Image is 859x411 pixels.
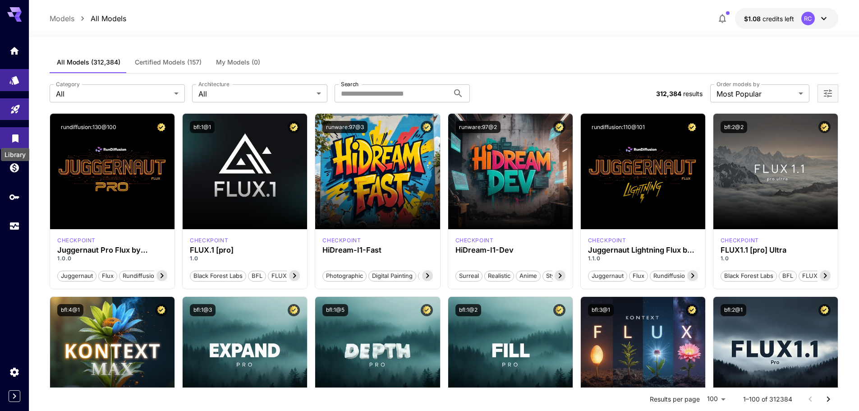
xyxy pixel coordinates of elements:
button: Expand sidebar [9,390,20,402]
span: flux [99,272,117,281]
a: Models [50,13,74,24]
button: Black Forest Labs [190,270,246,282]
div: Playground [10,101,21,112]
span: results [683,90,703,97]
div: FLUX.1 D [588,236,626,245]
button: Certified Model – Vetted for best performance and includes a commercial license. [155,304,167,316]
span: Cinematic [418,272,452,281]
span: Realistic [485,272,514,281]
span: rundiffusion [650,272,692,281]
div: Settings [9,366,20,378]
button: Surreal [455,270,482,282]
button: rundiffusion [119,270,161,282]
label: Architecture [198,80,229,88]
p: 1.1.0 [588,254,698,263]
button: Certified Model – Vetted for best performance and includes a commercial license. [421,121,433,133]
button: Digital Painting [368,270,416,282]
p: checkpoint [455,236,494,245]
div: Juggernaut Lightning Flux by RunDiffusion [588,246,698,254]
p: 1.0 [190,254,300,263]
button: FLUX1.1 [pro] Ultra [799,270,858,282]
p: 1.0 [721,254,831,263]
div: RC [801,12,815,25]
span: Black Forest Labs [190,272,246,281]
div: HiDream-I1-Fast [322,246,432,254]
button: runware:97@3 [322,121,367,133]
button: bfl:2@1 [721,304,746,316]
div: Library [10,130,21,141]
label: Order models by [717,80,759,88]
img: tab_domain_overview_orange.svg [24,52,32,60]
div: $1.076 [744,14,794,23]
a: All Models [91,13,126,24]
span: Certified Models (157) [135,58,202,66]
div: fluxpro [190,236,228,245]
button: bfl:2@2 [721,121,747,133]
button: bfl:1@1 [190,121,215,133]
div: fluxultra [721,236,759,245]
button: Stylized [542,270,571,282]
button: Photographic [322,270,367,282]
button: juggernaut [57,270,96,282]
button: Go to next page [819,390,837,408]
div: HiDream Fast [322,236,361,245]
button: bfl:1@3 [190,304,216,316]
button: BFL [779,270,797,282]
button: rundiffusion:110@101 [588,121,648,133]
span: 312,384 [656,90,681,97]
button: bfl:1@2 [455,304,481,316]
button: Certified Model – Vetted for best performance and includes a commercial license. [818,304,831,316]
div: Domain Overview [34,53,81,59]
div: 100 [703,393,729,406]
span: Stylized [543,272,571,281]
button: rundiffusion [650,270,692,282]
label: Category [56,80,80,88]
button: FLUX.1 [pro] [268,270,310,282]
div: FLUX.1 D [57,236,96,245]
button: Certified Model – Vetted for best performance and includes a commercial license. [288,304,300,316]
span: All [198,88,313,99]
button: flux [98,270,117,282]
button: rundiffusion:130@100 [57,121,120,133]
nav: breadcrumb [50,13,126,24]
div: Keywords by Traffic [100,53,152,59]
div: Domain: [URL] [23,23,64,31]
span: FLUX.1 [pro] [268,272,309,281]
button: juggernaut [588,270,627,282]
span: flux [629,272,648,281]
span: Digital Painting [369,272,416,281]
span: My Models (0) [216,58,260,66]
label: Search [341,80,358,88]
p: checkpoint [588,236,626,245]
div: Usage [9,221,20,232]
h3: FLUX1.1 [pro] Ultra [721,246,831,254]
button: Certified Model – Vetted for best performance and includes a commercial license. [686,304,698,316]
button: Certified Model – Vetted for best performance and includes a commercial license. [553,121,565,133]
button: flux [629,270,648,282]
button: bfl:1@5 [322,304,348,316]
span: juggernaut [58,272,96,281]
button: Certified Model – Vetted for best performance and includes a commercial license. [818,121,831,133]
h3: FLUX.1 [pro] [190,246,300,254]
p: checkpoint [190,236,228,245]
span: FLUX1.1 [pro] Ultra [799,272,857,281]
button: Anime [516,270,541,282]
button: runware:97@2 [455,121,501,133]
img: website_grey.svg [14,23,22,31]
span: BFL [248,272,266,281]
button: Black Forest Labs [721,270,777,282]
span: Most Popular [717,88,795,99]
button: Open more filters [822,88,833,99]
h3: HiDream-I1-Dev [455,246,565,254]
button: bfl:4@1 [57,304,83,316]
span: Anime [516,272,540,281]
span: Black Forest Labs [721,272,776,281]
h3: Juggernaut Pro Flux by RunDiffusion [57,246,167,254]
button: Cinematic [418,270,453,282]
